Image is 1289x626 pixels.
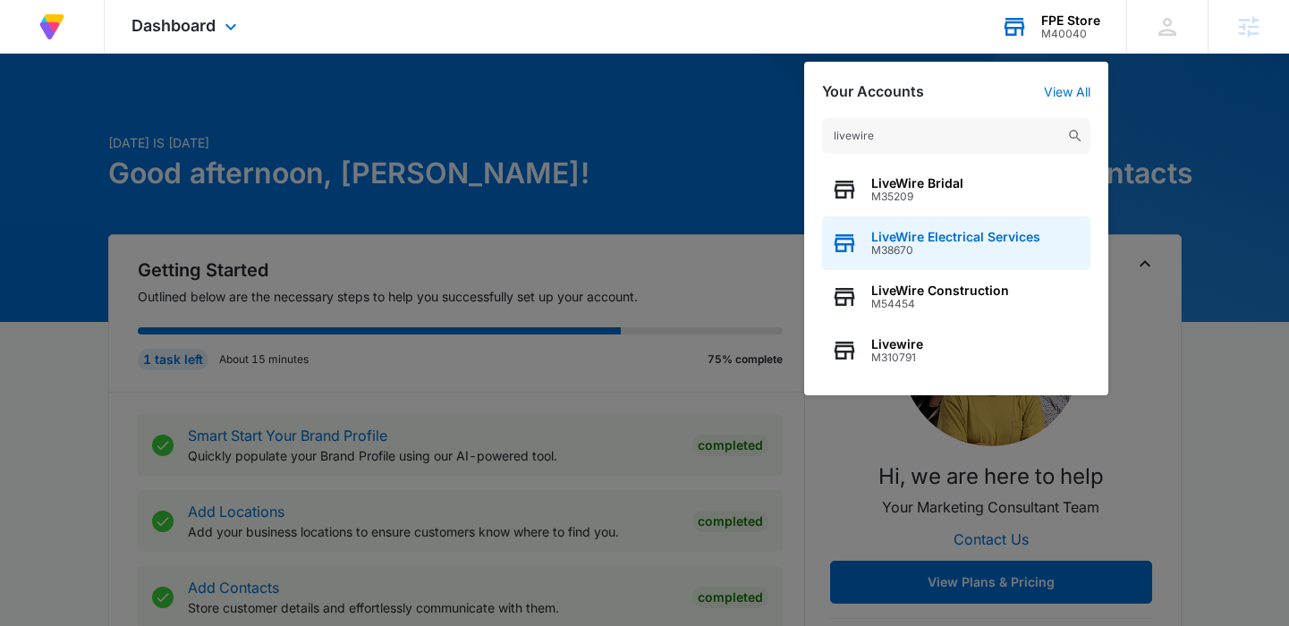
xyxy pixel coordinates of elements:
[822,118,1090,154] input: Search Accounts
[822,270,1090,324] button: LiveWire ConstructionM54454
[871,298,1009,310] span: M54454
[1044,84,1090,99] a: View All
[822,216,1090,270] button: LiveWire Electrical ServicesM38670
[871,190,963,203] span: M35209
[822,83,924,100] h2: Your Accounts
[822,324,1090,377] button: LivewireM310791
[131,16,216,35] span: Dashboard
[1041,28,1100,40] div: account id
[871,244,1040,257] span: M38670
[871,337,923,351] span: Livewire
[36,11,68,43] img: Volusion
[822,163,1090,216] button: LiveWire BridalM35209
[871,351,923,364] span: M310791
[871,283,1009,298] span: LiveWire Construction
[1041,13,1100,28] div: account name
[871,176,963,190] span: LiveWire Bridal
[871,230,1040,244] span: LiveWire Electrical Services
